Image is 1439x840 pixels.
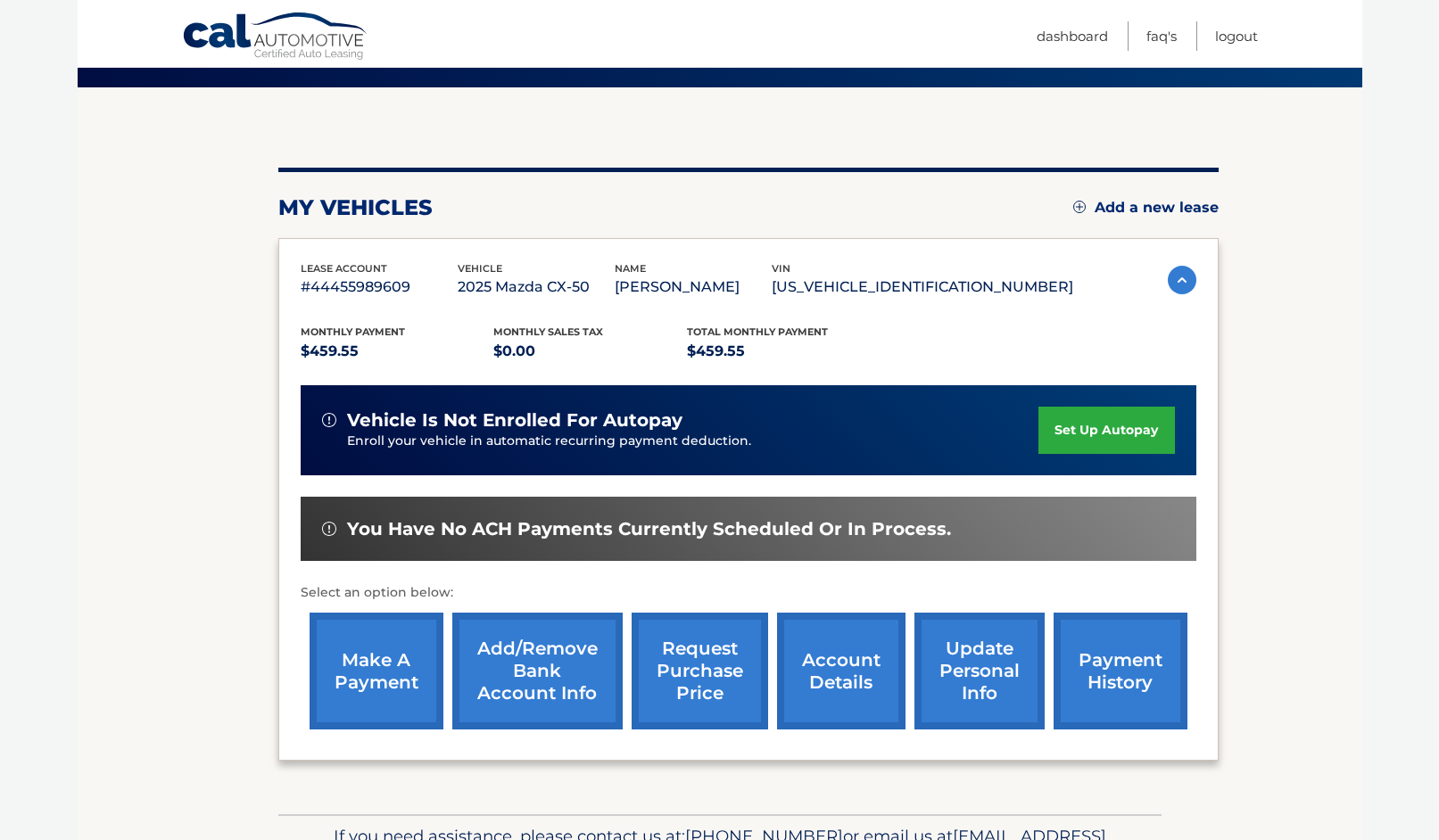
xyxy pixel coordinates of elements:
span: Monthly sales Tax [493,325,603,338]
p: $0.00 [493,339,687,364]
span: You have no ACH payments currently scheduled or in process. [347,518,951,540]
a: request purchase price [632,613,768,729]
span: vin [772,262,790,275]
p: [PERSON_NAME] [615,275,772,300]
p: Enroll your vehicle in automatic recurring payment deduction. [347,432,1039,451]
p: [US_VEHICLE_IDENTIFICATION_NUMBER] [772,275,1073,300]
a: FAQ's [1146,21,1177,51]
p: 2025 Mazda CX-50 [458,275,615,300]
span: vehicle [458,262,502,275]
h2: my vehicles [278,194,433,221]
a: account details [777,613,906,729]
img: accordion-active.svg [1168,266,1196,294]
img: alert-white.svg [322,413,336,427]
a: payment history [1054,613,1187,729]
a: Logout [1215,21,1258,51]
p: Select an option below: [301,582,1196,604]
a: Cal Automotive [182,12,369,63]
p: #44455989609 [301,275,458,300]
a: Dashboard [1037,21,1108,51]
span: Total Monthly Payment [687,325,828,338]
img: alert-white.svg [322,522,336,536]
a: make a payment [310,613,443,729]
span: Monthly Payment [301,325,405,338]
a: set up autopay [1038,407,1174,454]
a: Add a new lease [1073,199,1219,217]
a: Add/Remove bank account info [452,613,623,729]
span: vehicle is not enrolled for autopay [347,409,682,432]
p: $459.55 [687,339,881,364]
p: $459.55 [301,339,494,364]
img: add.svg [1073,201,1086,213]
span: lease account [301,262,387,275]
a: update personal info [914,613,1045,729]
span: name [615,262,646,275]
